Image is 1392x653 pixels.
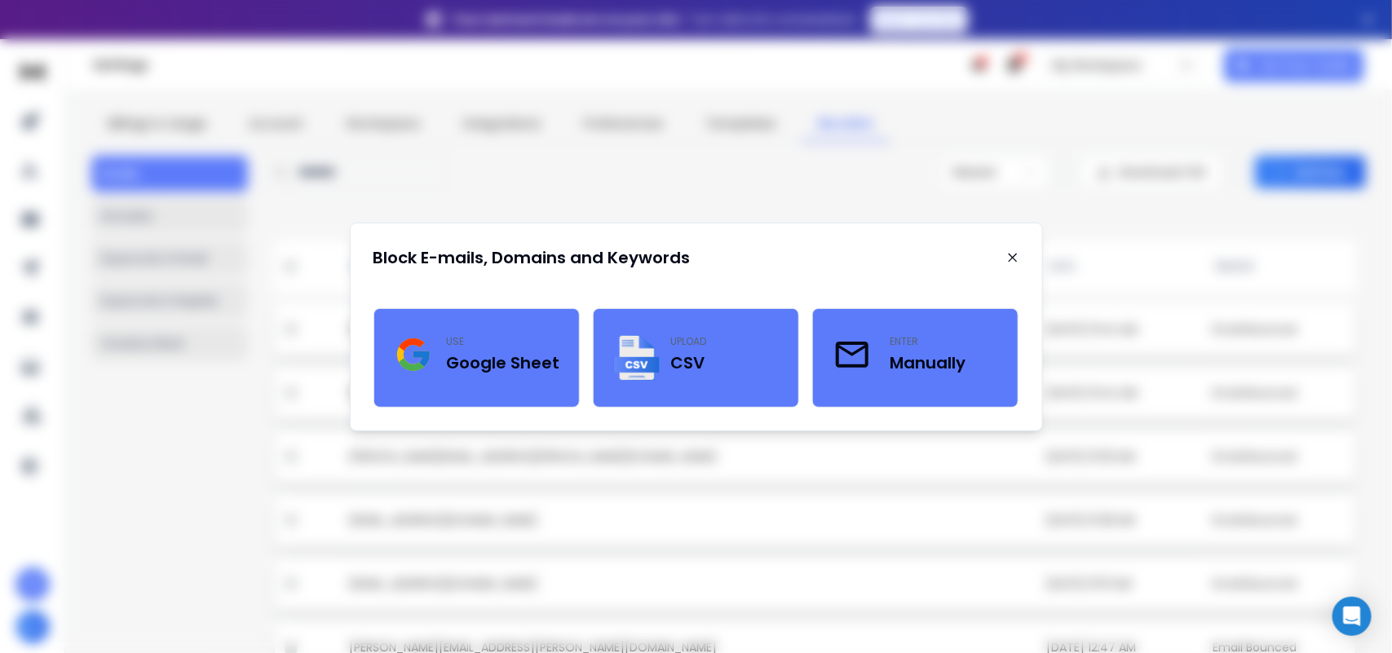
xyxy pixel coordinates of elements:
[446,351,559,374] h3: Google Sheet
[670,351,706,374] h3: CSV
[890,335,966,348] p: enter
[446,335,559,348] p: use
[670,335,706,348] p: upload
[373,246,691,269] h1: Block E-mails, Domains and Keywords
[890,351,966,374] h3: Manually
[1332,597,1372,636] div: Open Intercom Messenger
